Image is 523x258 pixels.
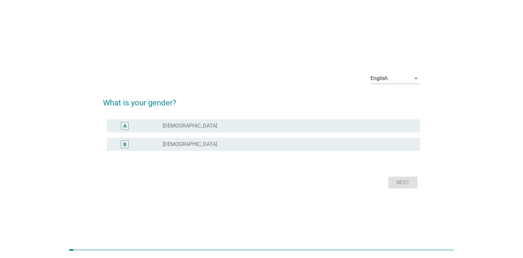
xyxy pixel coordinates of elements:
[412,74,420,82] i: arrow_drop_down
[371,75,388,81] div: English
[163,123,217,129] label: [DEMOGRAPHIC_DATA]
[123,122,126,129] div: A
[123,141,126,148] div: B
[103,90,420,109] h2: What is your gender?
[163,141,217,148] label: [DEMOGRAPHIC_DATA]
